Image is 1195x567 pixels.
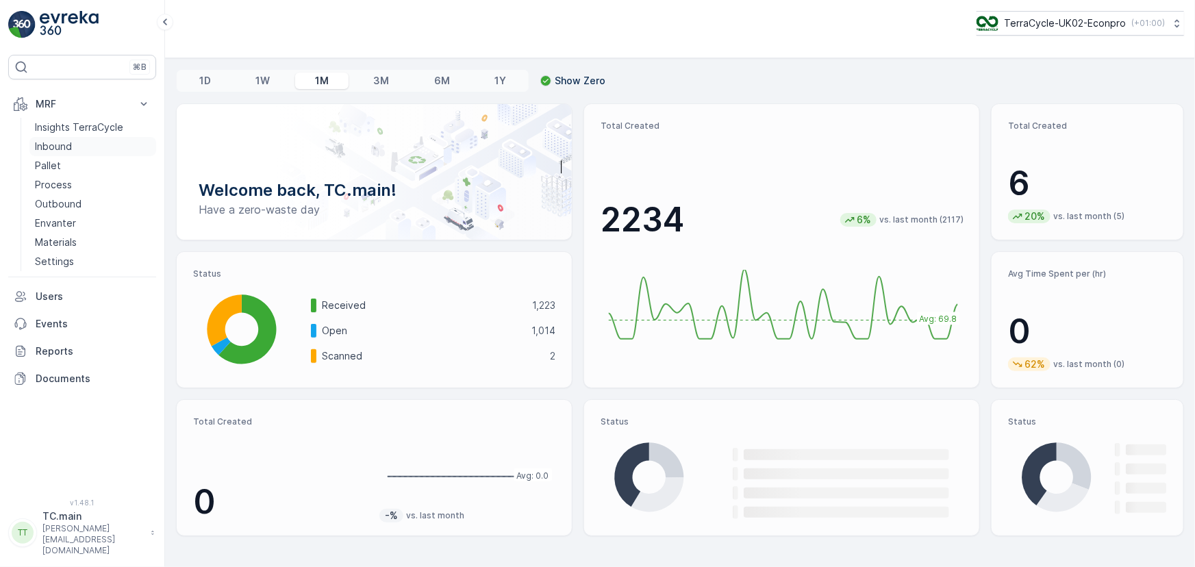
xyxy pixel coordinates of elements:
p: TerraCycle-UK02-Econpro [1004,16,1126,30]
p: Users [36,290,151,303]
p: Process [35,178,72,192]
button: TerraCycle-UK02-Econpro(+01:00) [977,11,1184,36]
p: 0 [1008,311,1167,352]
p: Avg Time Spent per (hr) [1008,268,1167,279]
p: 1M [315,74,329,88]
p: Received [322,299,523,312]
p: Status [1008,416,1167,427]
a: Insights TerraCycle [29,118,156,137]
p: 6% [855,213,872,227]
p: 2234 [601,199,684,240]
a: Events [8,310,156,338]
p: Pallet [35,159,61,173]
p: Welcome back, TC.main! [199,179,550,201]
p: 20% [1023,210,1046,223]
p: 6 [1008,163,1167,204]
p: Materials [35,236,77,249]
p: Envanter [35,216,76,230]
p: 1,223 [532,299,555,312]
img: terracycle_logo_wKaHoWT.png [977,16,998,31]
p: vs. last month (0) [1053,359,1124,370]
p: Total Created [193,416,368,427]
button: TTTC.main[PERSON_NAME][EMAIL_ADDRESS][DOMAIN_NAME] [8,509,156,556]
p: Have a zero-waste day [199,201,550,218]
p: Reports [36,344,151,358]
img: logo [8,11,36,38]
p: 1D [199,74,211,88]
p: MRF [36,97,129,111]
a: Pallet [29,156,156,175]
p: Total Created [601,121,964,131]
p: [PERSON_NAME][EMAIL_ADDRESS][DOMAIN_NAME] [42,523,144,556]
p: -% [383,509,399,522]
a: Materials [29,233,156,252]
p: Scanned [322,349,541,363]
p: 2 [550,349,555,363]
p: Settings [35,255,74,268]
p: Events [36,317,151,331]
p: vs. last month (2117) [879,214,964,225]
p: Insights TerraCycle [35,121,123,134]
p: Show Zero [555,74,605,88]
p: Open [322,324,523,338]
p: Outbound [35,197,81,211]
p: 62% [1023,357,1046,371]
p: Documents [36,372,151,386]
a: Documents [8,365,156,392]
a: Inbound [29,137,156,156]
p: 3M [373,74,389,88]
p: Inbound [35,140,72,153]
span: v 1.48.1 [8,499,156,507]
p: ⌘B [133,62,147,73]
a: Reports [8,338,156,365]
p: 6M [434,74,450,88]
p: vs. last month [406,510,464,521]
a: Outbound [29,194,156,214]
p: 1Y [494,74,506,88]
a: Envanter [29,214,156,233]
a: Settings [29,252,156,271]
img: logo_light-DOdMpM7g.png [40,11,99,38]
button: MRF [8,90,156,118]
a: Users [8,283,156,310]
p: Total Created [1008,121,1167,131]
a: Process [29,175,156,194]
p: vs. last month (5) [1053,211,1124,222]
div: TT [12,522,34,544]
p: 1,014 [531,324,555,338]
p: 0 [193,481,368,522]
p: Status [193,268,555,279]
p: TC.main [42,509,144,523]
p: 1W [255,74,270,88]
p: Status [601,416,963,427]
p: ( +01:00 ) [1131,18,1165,29]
